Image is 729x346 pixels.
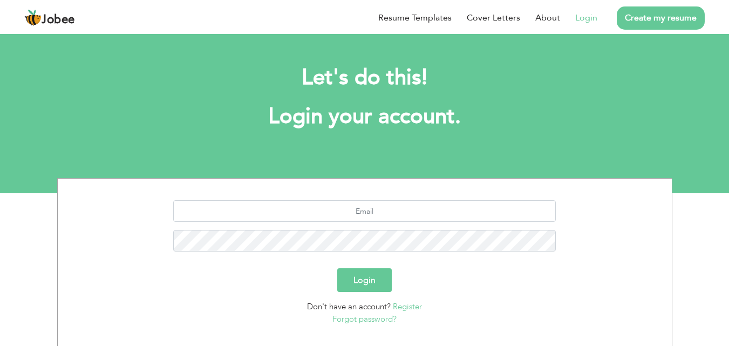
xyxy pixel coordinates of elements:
[173,200,556,222] input: Email
[24,9,75,26] a: Jobee
[307,301,391,312] span: Don't have an account?
[378,11,452,24] a: Resume Templates
[332,314,397,324] a: Forgot password?
[337,268,392,292] button: Login
[42,14,75,26] span: Jobee
[467,11,520,24] a: Cover Letters
[73,103,656,131] h1: Login your account.
[393,301,422,312] a: Register
[535,11,560,24] a: About
[73,64,656,92] h2: Let's do this!
[24,9,42,26] img: jobee.io
[575,11,597,24] a: Login
[617,6,705,30] a: Create my resume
